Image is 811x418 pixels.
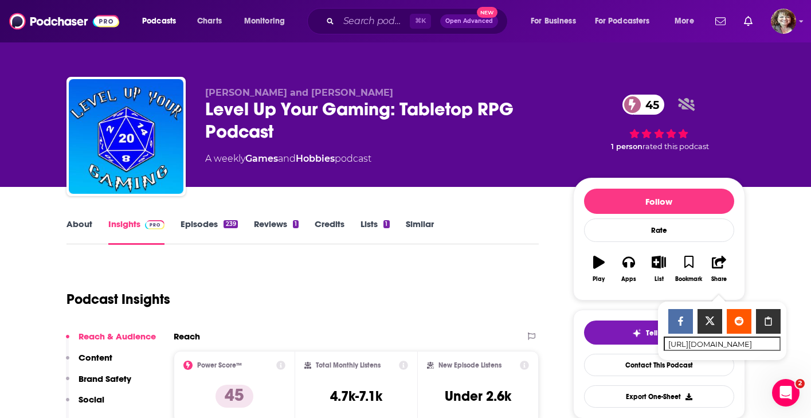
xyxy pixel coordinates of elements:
div: List [655,276,664,283]
img: Level Up Your Gaming: Tabletop RPG Podcast [69,79,183,194]
span: Logged in as ronnie54400 [771,9,796,34]
div: Apps [621,276,636,283]
h1: Podcast Insights [66,291,170,308]
span: rated this podcast [642,142,709,151]
a: Contact This Podcast [584,354,734,376]
div: 239 [224,220,237,228]
p: 45 [216,385,253,408]
a: Share on Facebook [668,309,693,334]
button: open menu [134,12,191,30]
img: Podchaser - Follow, Share and Rate Podcasts [9,10,119,32]
a: Share on Reddit [727,309,751,334]
a: Hobbies [296,153,335,164]
span: Charts [197,13,222,29]
span: Podcasts [142,13,176,29]
button: Reach & Audience [66,331,156,352]
span: For Podcasters [595,13,650,29]
a: 45 [622,95,665,115]
a: Copy Link [756,309,781,334]
button: Play [584,248,614,290]
iframe: Intercom live chat [772,379,800,407]
button: tell me why sparkleTell Me Why [584,321,734,345]
span: New [477,7,497,18]
button: Share [704,248,734,290]
button: Follow [584,189,734,214]
h2: Reach [174,331,200,342]
img: tell me why sparkle [632,329,641,338]
a: Show notifications dropdown [739,11,757,31]
span: [PERSON_NAME] and [PERSON_NAME] [205,87,393,98]
p: Reach & Audience [79,331,156,342]
span: Open Advanced [445,18,493,24]
span: 45 [634,95,665,115]
span: ⌘ K [410,14,431,29]
div: Rate [584,218,734,242]
span: Monitoring [244,13,285,29]
input: Search podcasts, credits, & more... [339,12,410,30]
button: Brand Safety [66,373,131,394]
a: Charts [190,12,229,30]
button: Open AdvancedNew [440,14,498,28]
button: Bookmark [674,248,704,290]
span: 1 person [611,142,642,151]
h3: Under 2.6k [445,388,511,405]
a: Reviews1 [254,218,299,245]
a: Games [245,153,278,164]
p: Social [79,394,104,405]
h3: 4.7k-7.1k [330,388,382,405]
div: 45 1 personrated this podcast [573,87,745,158]
a: Similar [406,218,434,245]
button: Show profile menu [771,9,796,34]
a: Show notifications dropdown [711,11,730,31]
img: User Profile [771,9,796,34]
p: Content [79,352,112,363]
button: Social [66,394,104,415]
a: Share on X/Twitter [698,309,722,334]
div: Bookmark [675,276,702,283]
button: Apps [614,248,644,290]
span: Tell Me Why [646,329,685,338]
a: Credits [315,218,344,245]
div: Play [593,276,605,283]
span: More [675,13,694,29]
button: open menu [667,12,708,30]
a: Episodes239 [181,218,237,245]
h2: Total Monthly Listens [316,361,381,369]
p: Brand Safety [79,373,131,384]
span: and [278,153,296,164]
span: For Business [531,13,576,29]
button: open menu [236,12,300,30]
button: Export One-Sheet [584,385,734,408]
a: InsightsPodchaser Pro [108,218,165,245]
div: 1 [293,220,299,228]
div: Share [711,276,727,283]
button: List [644,248,673,290]
h2: Power Score™ [197,361,242,369]
div: 1 [383,220,389,228]
button: open menu [523,12,590,30]
div: A weekly podcast [205,152,371,166]
div: Search podcasts, credits, & more... [318,8,519,34]
button: open menu [587,12,667,30]
button: Content [66,352,112,373]
h2: New Episode Listens [438,361,502,369]
img: Podchaser Pro [145,220,165,229]
a: About [66,218,92,245]
a: Lists1 [361,218,389,245]
span: 2 [796,379,805,388]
